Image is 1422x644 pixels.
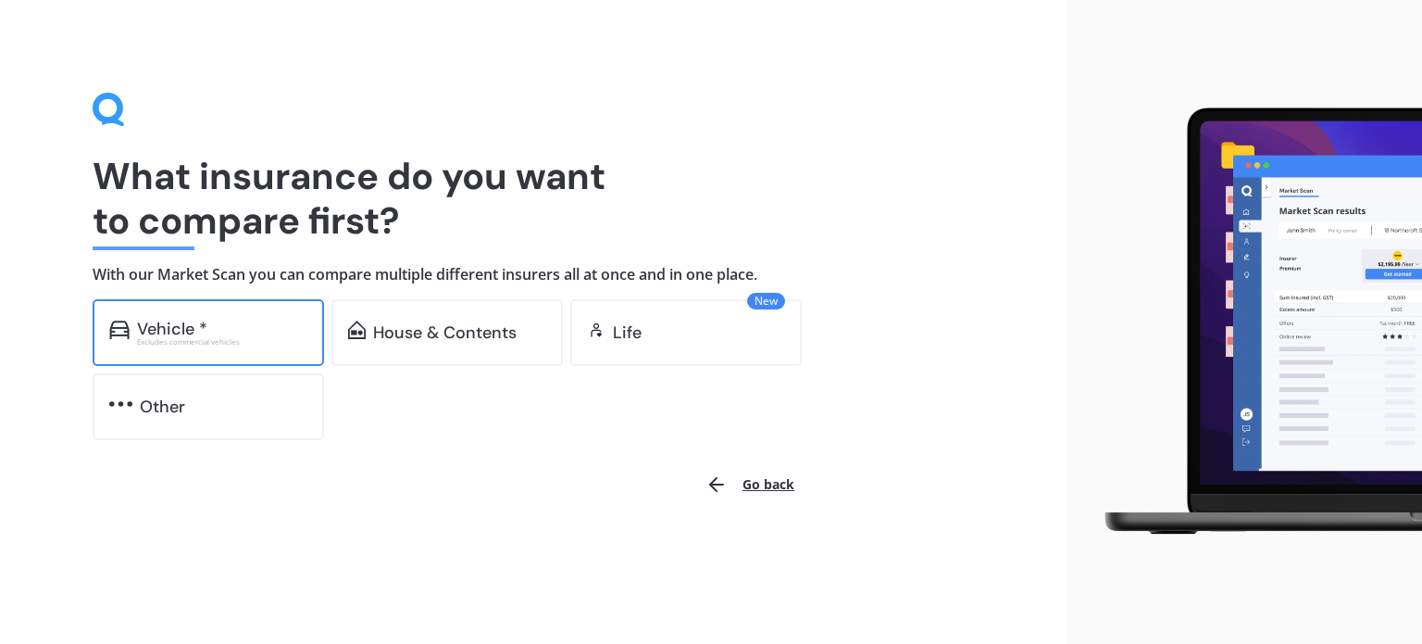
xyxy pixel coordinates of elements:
h1: What insurance do you want to compare first? [93,154,974,243]
div: Excludes commercial vehicles [137,338,307,346]
button: Go back [694,462,805,507]
img: life.f720d6a2d7cdcd3ad642.svg [587,321,605,339]
img: other.81dba5aafe580aa69f38.svg [109,395,132,413]
span: New [747,293,785,309]
div: Vehicle * [137,320,207,338]
img: laptop.webp [1081,98,1422,546]
div: Other [140,398,185,416]
div: Life [613,323,642,342]
h4: With our Market Scan you can compare multiple different insurers all at once and in one place. [93,265,974,284]
div: House & Contents [373,323,517,342]
img: car.f15378c7a67c060ca3f3.svg [109,321,130,339]
img: home-and-contents.b802091223b8502ef2dd.svg [348,321,366,339]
